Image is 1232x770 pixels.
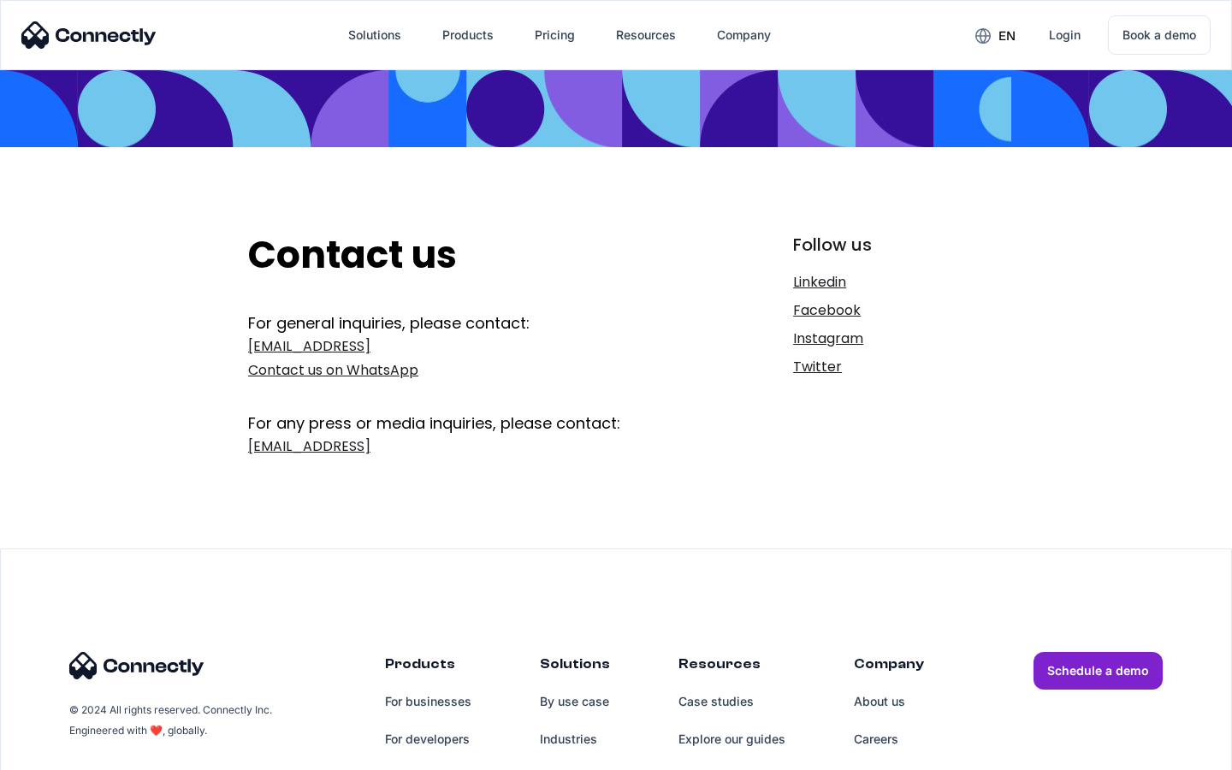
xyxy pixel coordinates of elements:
a: Pricing [521,15,589,56]
div: Solutions [348,23,401,47]
div: Company [854,652,924,683]
a: Schedule a demo [1034,652,1163,690]
div: Resources [678,652,785,683]
div: Pricing [535,23,575,47]
a: Careers [854,720,924,758]
div: en [998,24,1016,48]
img: Connectly Logo [69,652,204,679]
a: Case studies [678,683,785,720]
a: By use case [540,683,610,720]
div: Products [442,23,494,47]
a: Explore our guides [678,720,785,758]
div: For general inquiries, please contact: [248,312,682,335]
div: Solutions [540,652,610,683]
a: Linkedin [793,270,984,294]
a: Facebook [793,299,984,323]
div: Login [1049,23,1081,47]
div: © 2024 All rights reserved. Connectly Inc. Engineered with ❤️, globally. [69,700,275,741]
div: Resources [616,23,676,47]
a: Industries [540,720,610,758]
a: Book a demo [1108,15,1211,55]
a: [EMAIL_ADDRESS] [248,435,682,459]
img: Connectly Logo [21,21,157,49]
div: Company [717,23,771,47]
div: Follow us [793,233,984,257]
a: About us [854,683,924,720]
a: Instagram [793,327,984,351]
a: Twitter [793,355,984,379]
aside: Language selected: English [17,740,103,764]
a: [EMAIL_ADDRESS]Contact us on WhatsApp [248,335,682,382]
ul: Language list [34,740,103,764]
a: Login [1035,15,1094,56]
h2: Contact us [248,233,682,278]
div: Products [385,652,471,683]
a: For developers [385,720,471,758]
a: For businesses [385,683,471,720]
div: For any press or media inquiries, please contact: [248,387,682,435]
